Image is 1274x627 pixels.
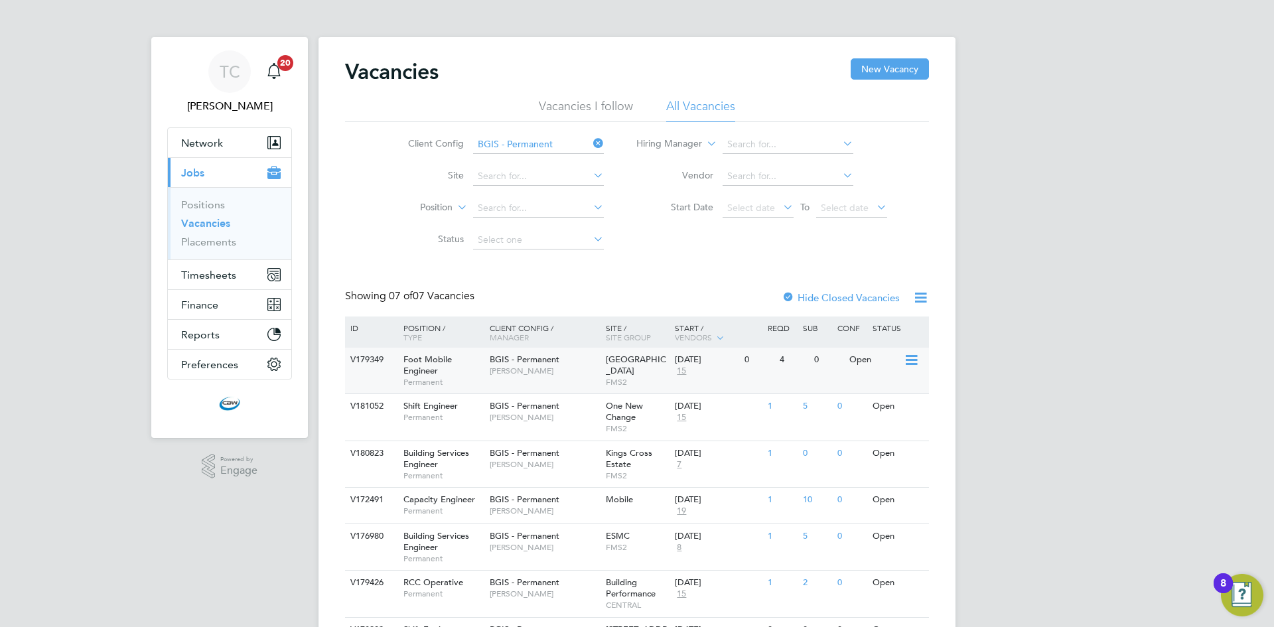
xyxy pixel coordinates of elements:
label: Hide Closed Vacancies [782,291,900,304]
a: Vacancies [181,217,230,230]
a: TC[PERSON_NAME] [167,50,292,114]
div: 8 [1220,583,1226,600]
div: [DATE] [675,577,761,589]
span: One New Change [606,400,643,423]
div: [DATE] [675,531,761,542]
div: 0 [834,488,869,512]
span: Permanent [403,412,483,423]
div: 0 [811,348,845,372]
div: 1 [764,571,799,595]
div: 0 [834,524,869,549]
div: 1 [764,524,799,549]
div: 1 [764,441,799,466]
div: 10 [800,488,834,512]
div: V172491 [347,488,393,512]
input: Select one [473,231,604,249]
div: Site / [602,316,672,348]
a: Positions [181,198,225,211]
span: Permanent [403,506,483,516]
div: Status [869,316,927,339]
span: BGIS - Permanent [490,577,559,588]
div: Open [869,441,927,466]
span: 15 [675,589,688,600]
div: 0 [834,441,869,466]
li: Vacancies I follow [539,98,633,122]
span: Permanent [403,470,483,481]
span: Capacity Engineer [403,494,475,505]
span: BGIS - Permanent [490,530,559,541]
span: BGIS - Permanent [490,447,559,458]
span: Vendors [675,332,712,342]
div: 5 [800,394,834,419]
li: All Vacancies [666,98,735,122]
div: 5 [800,524,834,549]
button: Preferences [168,350,291,379]
a: Powered byEngage [202,454,258,479]
span: Shift Engineer [403,400,458,411]
button: Finance [168,290,291,319]
div: Open [869,571,927,595]
span: Select date [727,202,775,214]
span: FMS2 [606,542,669,553]
button: Open Resource Center, 8 new notifications [1221,574,1263,616]
div: [DATE] [675,494,761,506]
span: RCC Operative [403,577,463,588]
span: [GEOGRAPHIC_DATA] [606,354,666,376]
div: 1 [764,394,799,419]
span: 7 [675,459,683,470]
label: Hiring Manager [626,137,702,151]
span: To [796,198,814,216]
span: Finance [181,299,218,311]
span: CENTRAL [606,600,669,610]
div: Reqd [764,316,799,339]
span: Tom Cheek [167,98,292,114]
span: Permanent [403,589,483,599]
span: Engage [220,465,257,476]
span: 8 [675,542,683,553]
input: Search for... [473,199,604,218]
div: V180823 [347,441,393,466]
span: Site Group [606,332,651,342]
button: Network [168,128,291,157]
span: FMS2 [606,470,669,481]
div: [DATE] [675,448,761,459]
button: Jobs [168,158,291,187]
span: Building Services Engineer [403,447,469,470]
img: cbwstaffingsolutions-logo-retina.png [219,393,240,414]
a: 20 [261,50,287,93]
div: [DATE] [675,401,761,412]
span: [PERSON_NAME] [490,542,599,553]
span: [PERSON_NAME] [490,412,599,423]
span: 20 [277,55,293,71]
span: Jobs [181,167,204,179]
div: Showing [345,289,477,303]
span: Select date [821,202,869,214]
span: Type [403,332,422,342]
div: 0 [741,348,776,372]
div: Jobs [168,187,291,259]
label: Vendor [637,169,713,181]
div: 2 [800,571,834,595]
div: Open [869,394,927,419]
h2: Vacancies [345,58,439,85]
div: ID [347,316,393,339]
span: 07 Vacancies [389,289,474,303]
span: [PERSON_NAME] [490,366,599,376]
div: V181052 [347,394,393,419]
span: BGIS - Permanent [490,494,559,505]
span: Building Services Engineer [403,530,469,553]
span: 07 of [389,289,413,303]
div: V176980 [347,524,393,549]
a: Go to home page [167,393,292,414]
span: Preferences [181,358,238,371]
input: Search for... [473,135,604,154]
span: BGIS - Permanent [490,354,559,365]
div: Start / [672,316,764,350]
span: 19 [675,506,688,517]
span: [PERSON_NAME] [490,506,599,516]
span: 15 [675,412,688,423]
label: Start Date [637,201,713,213]
div: Position / [393,316,486,348]
span: Powered by [220,454,257,465]
nav: Main navigation [151,37,308,438]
